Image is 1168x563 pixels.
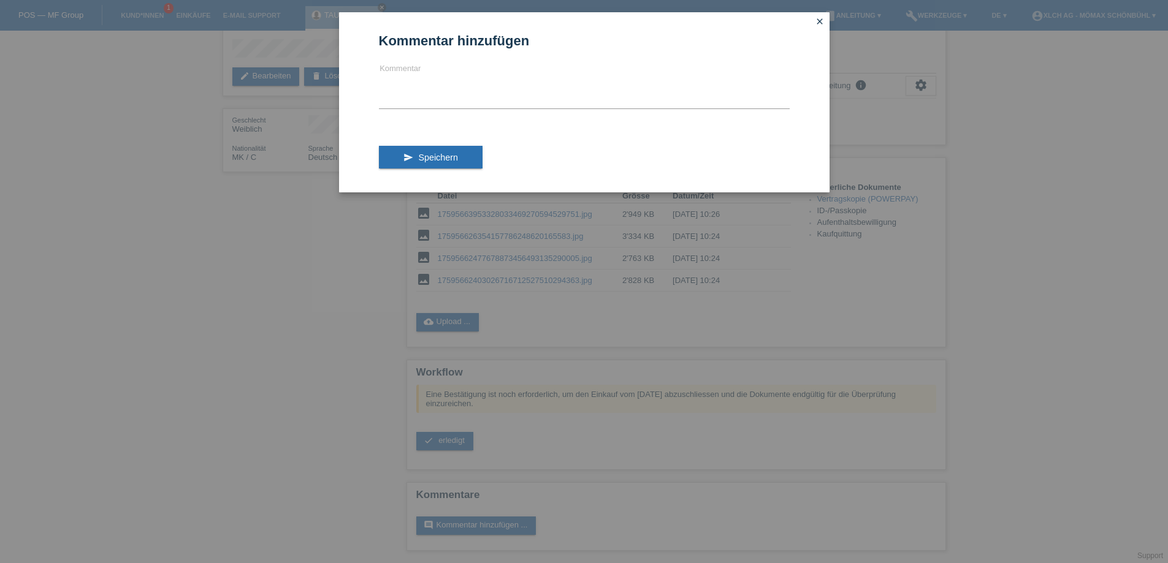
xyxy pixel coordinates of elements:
[815,17,825,26] i: close
[379,33,790,48] h1: Kommentar hinzufügen
[418,153,457,162] span: Speichern
[812,15,828,29] a: close
[403,153,413,162] i: send
[379,146,483,169] button: send Speichern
